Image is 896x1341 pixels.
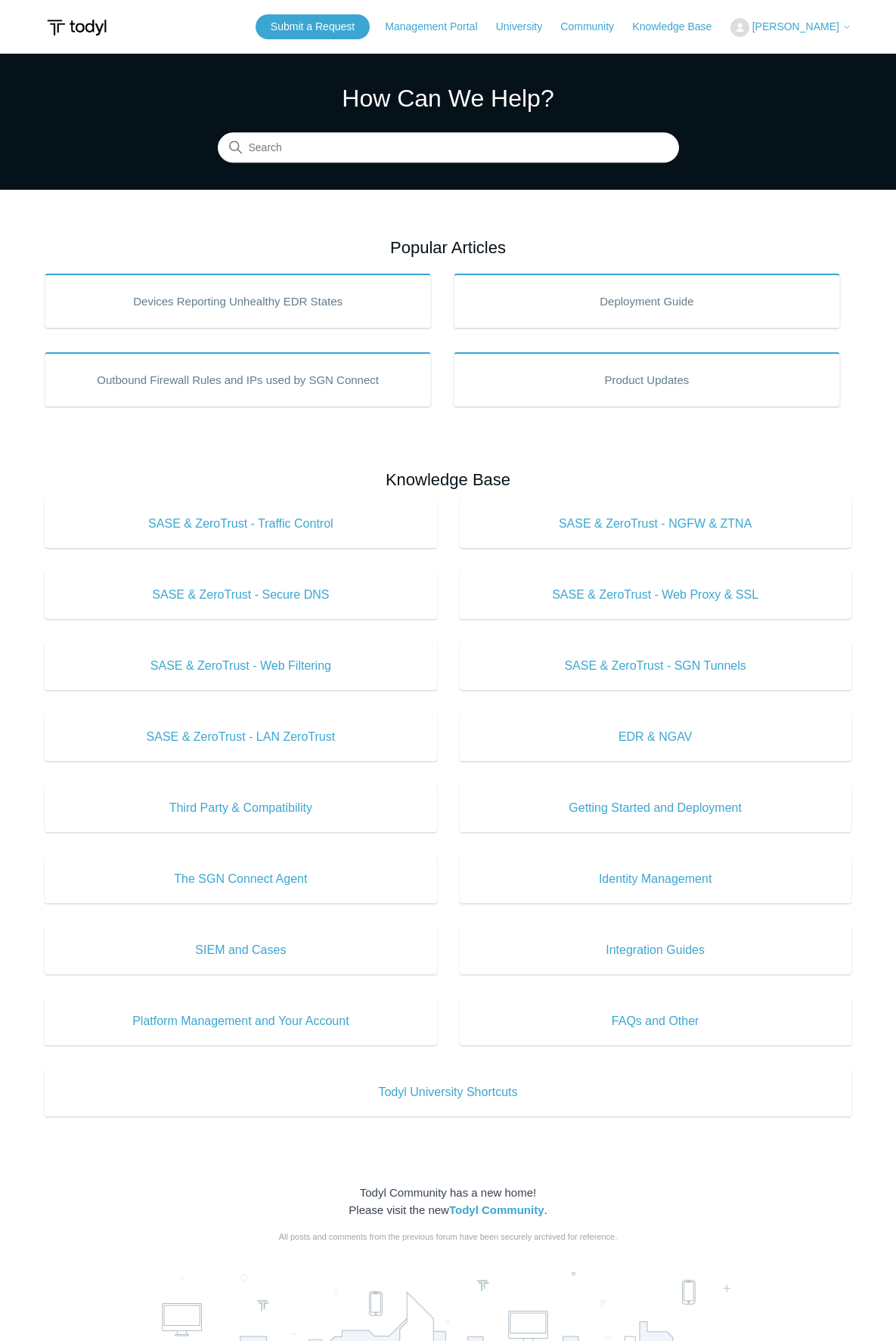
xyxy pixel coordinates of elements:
[67,515,414,533] span: SASE & ZeroTrust - Traffic Control
[45,1231,851,1243] div: All posts and comments from the previous forum have been securely archived for reference.
[482,515,829,533] span: SASE & ZeroTrust - NGFW & ZTNA
[460,926,851,974] a: Integration Guides
[218,80,679,116] h1: How Can We Help?
[45,713,436,761] a: SASE & ZeroTrust - LAN ZeroTrust
[218,133,679,163] input: Search
[67,1083,829,1101] span: Todyl University Shortcuts
[460,500,851,548] a: SASE & ZeroTrust - NGFW & ZTNA
[67,1012,414,1030] span: Platform Management and Your Account
[482,657,829,675] span: SASE & ZeroTrust - SGN Tunnels
[460,642,851,690] a: SASE & ZeroTrust - SGN Tunnels
[256,14,370,39] a: Submit a Request
[45,500,436,548] a: SASE & ZeroTrust - Traffic Control
[460,784,851,832] a: Getting Started and Deployment
[482,1012,829,1030] span: FAQs and Other
[560,19,629,35] a: Community
[496,19,557,35] a: University
[45,642,436,690] a: SASE & ZeroTrust - Web Filtering
[449,1203,544,1216] a: Todyl Community
[45,997,436,1045] a: Platform Management and Your Account
[67,657,414,675] span: SASE & ZeroTrust - Web Filtering
[45,235,851,260] h2: Popular Articles
[45,1185,851,1219] div: Todyl Community has a new home! Please visit the new .
[45,926,436,974] a: SIEM and Cases
[752,20,839,33] span: [PERSON_NAME]
[67,870,414,888] span: The SGN Connect Agent
[45,352,431,407] a: Outbound Firewall Rules and IPs used by SGN Connect
[460,713,851,761] a: EDR & NGAV
[454,274,840,328] a: Deployment Guide
[482,728,829,746] span: EDR & NGAV
[67,941,414,959] span: SIEM and Cases
[45,855,436,903] a: The SGN Connect Agent
[460,571,851,619] a: SASE & ZeroTrust - Web Proxy & SSL
[45,571,436,619] a: SASE & ZeroTrust - Secure DNS
[454,352,840,407] a: Product Updates
[67,586,414,604] span: SASE & ZeroTrust - Secure DNS
[482,870,829,888] span: Identity Management
[45,784,436,832] a: Third Party & Compatibility
[482,941,829,959] span: Integration Guides
[730,18,851,37] button: [PERSON_NAME]
[385,19,492,35] a: Management Portal
[45,1068,851,1116] a: Todyl University Shortcuts
[45,14,109,42] img: Todyl Support Center Help Center home page
[67,799,414,817] span: Third Party & Compatibility
[460,855,851,903] a: Identity Management
[632,19,727,35] a: Knowledge Base
[482,586,829,604] span: SASE & ZeroTrust - Web Proxy & SSL
[45,467,851,492] h2: Knowledge Base
[67,728,414,746] span: SASE & ZeroTrust - LAN ZeroTrust
[482,799,829,817] span: Getting Started and Deployment
[460,997,851,1045] a: FAQs and Other
[45,274,431,328] a: Devices Reporting Unhealthy EDR States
